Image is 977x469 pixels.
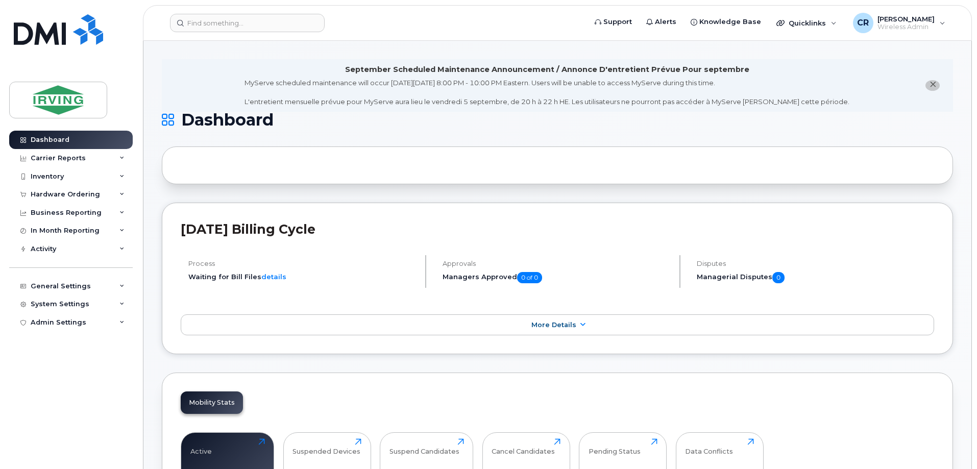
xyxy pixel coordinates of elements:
h4: Approvals [443,260,671,267]
h5: Managerial Disputes [697,272,934,283]
span: 0 [772,272,785,283]
a: details [261,273,286,281]
span: Dashboard [181,112,274,128]
div: MyServe scheduled maintenance will occur [DATE][DATE] 8:00 PM - 10:00 PM Eastern. Users will be u... [245,78,849,107]
div: Data Conflicts [685,438,733,455]
li: Waiting for Bill Files [188,272,417,282]
div: Pending Status [589,438,641,455]
h4: Process [188,260,417,267]
h5: Managers Approved [443,272,671,283]
div: Suspended Devices [292,438,360,455]
button: close notification [925,80,940,91]
h2: [DATE] Billing Cycle [181,221,934,237]
span: More Details [531,321,576,329]
div: Cancel Candidates [492,438,555,455]
div: Active [190,438,212,455]
div: September Scheduled Maintenance Announcement / Annonce D'entretient Prévue Pour septembre [345,64,749,75]
div: Suspend Candidates [389,438,459,455]
span: 0 of 0 [517,272,542,283]
h4: Disputes [697,260,934,267]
